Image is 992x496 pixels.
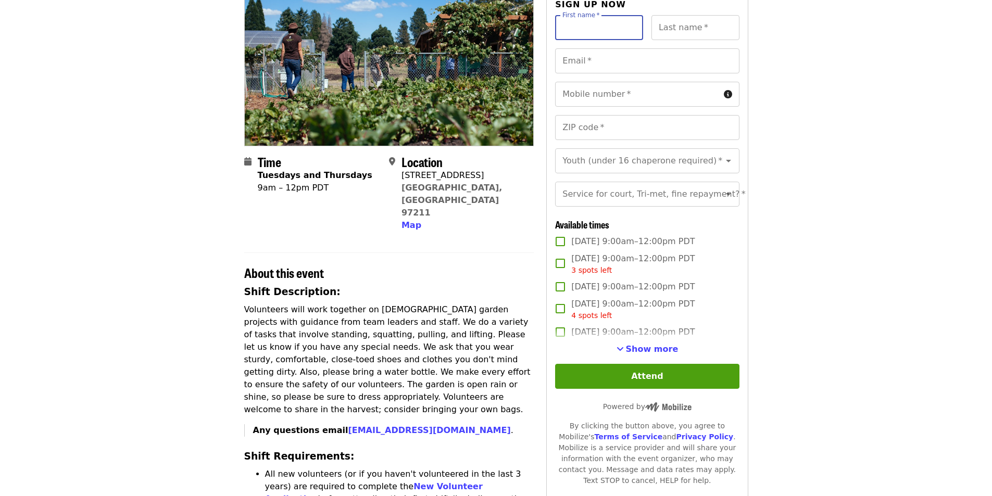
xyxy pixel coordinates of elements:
[555,364,739,389] button: Attend
[676,433,733,441] a: Privacy Policy
[555,15,643,40] input: First name
[571,252,695,276] span: [DATE] 9:00am–12:00pm PDT
[626,344,679,354] span: Show more
[555,218,609,231] span: Available times
[651,15,739,40] input: Last name
[348,425,510,435] a: [EMAIL_ADDRESS][DOMAIN_NAME]
[389,157,395,167] i: map-marker-alt icon
[617,343,679,355] button: See more timeslots
[244,157,252,167] i: calendar icon
[571,326,695,338] span: [DATE] 9:00am–12:00pm PDT
[603,402,692,411] span: Powered by
[258,170,372,180] strong: Tuesdays and Thursdays
[401,152,443,171] span: Location
[721,187,736,201] button: Open
[555,421,739,486] div: By clicking the button above, you agree to Mobilize's and . Mobilize is a service provider and wi...
[721,154,736,168] button: Open
[571,266,612,274] span: 3 spots left
[401,220,421,230] span: Map
[555,48,739,73] input: Email
[244,451,355,462] strong: Shift Requirements:
[571,311,612,320] span: 4 spots left
[244,263,324,282] span: About this event
[555,115,739,140] input: ZIP code
[562,12,600,18] label: First name
[253,424,534,437] p: .
[244,286,341,297] strong: Shift Description:
[571,235,695,248] span: [DATE] 9:00am–12:00pm PDT
[401,183,503,218] a: [GEOGRAPHIC_DATA], [GEOGRAPHIC_DATA] 97211
[401,219,421,232] button: Map
[258,152,281,171] span: Time
[645,402,692,412] img: Powered by Mobilize
[244,303,534,416] p: Volunteers will work together on [DEMOGRAPHIC_DATA] garden projects with guidance from team leade...
[594,433,662,441] a: Terms of Service
[724,90,732,99] i: circle-info icon
[253,425,511,435] strong: Any questions email
[555,82,719,107] input: Mobile number
[401,169,525,182] div: [STREET_ADDRESS]
[258,182,372,194] div: 9am – 12pm PDT
[571,298,695,321] span: [DATE] 9:00am–12:00pm PDT
[571,281,695,293] span: [DATE] 9:00am–12:00pm PDT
